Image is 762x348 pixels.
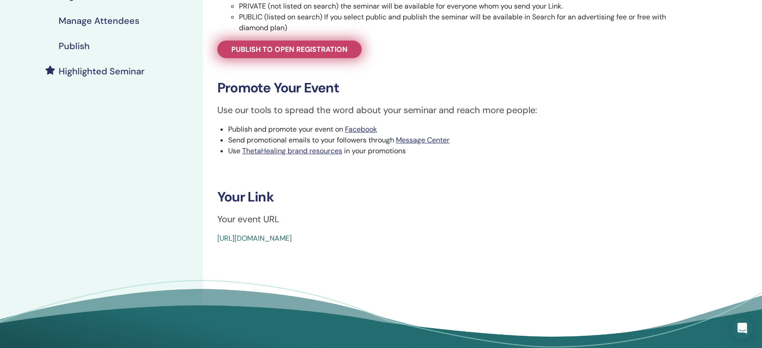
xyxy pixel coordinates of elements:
li: Use in your promotions [228,146,697,156]
a: Facebook [345,124,377,134]
p: Your event URL [217,212,697,226]
span: Publish to open registration [231,45,348,54]
li: PUBLIC (listed on search) If you select public and publish the seminar will be available in Searc... [239,12,697,33]
a: Message Center [396,135,450,145]
h4: Highlighted Seminar [59,66,145,77]
div: Open Intercom Messenger [731,317,753,339]
li: Send promotional emails to your followers through [228,135,697,146]
h4: Manage Attendees [59,15,139,26]
h4: Publish [59,41,90,51]
a: [URL][DOMAIN_NAME] [217,234,292,243]
h3: Promote Your Event [217,80,697,96]
p: Use our tools to spread the word about your seminar and reach more people: [217,103,697,117]
h3: Your Link [217,189,697,205]
li: PRIVATE (not listed on search) the seminar will be available for everyone whom you send your Link. [239,1,697,12]
a: Publish to open registration [217,41,362,58]
a: ThetaHealing brand resources [242,146,342,156]
li: Publish and promote your event on [228,124,697,135]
